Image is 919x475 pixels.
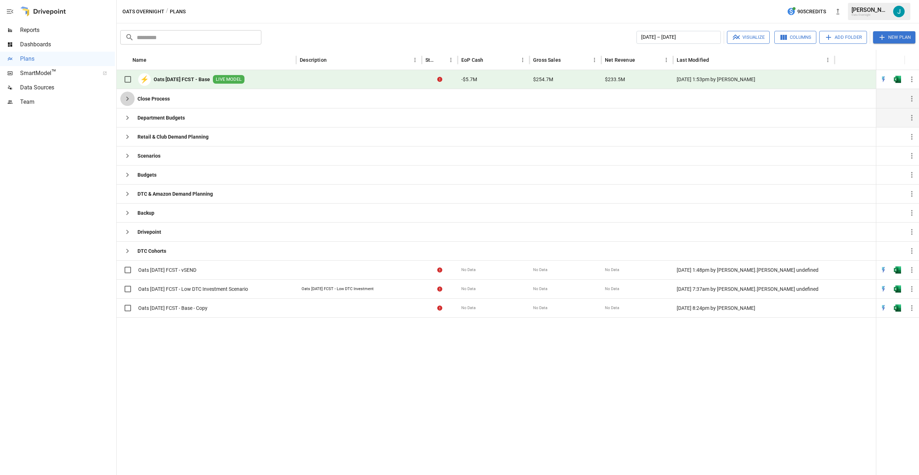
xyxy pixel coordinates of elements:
button: Net Revenue column menu [661,55,671,65]
div: Gross Sales [533,57,561,63]
span: No Data [533,286,547,292]
span: Dashboards [20,40,115,49]
img: quick-edit-flash.b8aec18c.svg [880,266,887,274]
div: Last Modified [677,57,709,63]
span: Oats [DATE] FCST - Low DTC Investment Scenario [138,285,248,293]
b: DTC & Amazon Demand Planning [137,190,213,197]
b: Close Process [137,95,170,102]
div: Status [425,57,435,63]
div: [PERSON_NAME] [852,6,889,13]
span: LIVE MODEL [213,76,244,83]
div: Error during sync. [437,304,442,312]
span: No Data [461,267,476,273]
div: Name [132,57,146,63]
div: [DATE] 1:53pm by [PERSON_NAME] [673,70,835,89]
div: Description [300,57,327,63]
button: Sort [561,55,572,65]
div: Open in Excel [894,304,901,312]
span: No Data [605,267,619,273]
button: EoP Cash column menu [518,55,528,65]
span: Oats [DATE] FCST - vSEND [138,266,196,274]
div: Open in Excel [894,266,901,274]
img: excel-icon.76473adf.svg [894,76,901,83]
button: 905Credits [784,5,829,18]
button: Columns [774,31,816,44]
div: Error during sync. [437,285,442,293]
button: Sort [436,55,446,65]
div: Open in Quick Edit [880,76,887,83]
b: Drivepoint [137,228,161,236]
div: Open in Quick Edit [880,304,887,312]
span: 905 Credits [797,7,826,16]
b: Scenarios [137,152,160,159]
span: No Data [533,305,547,311]
img: excel-icon.76473adf.svg [894,285,901,293]
button: Status column menu [446,55,456,65]
button: Oats Overnight [122,7,164,16]
span: No Data [461,286,476,292]
div: [DATE] 1:48pm by [PERSON_NAME].[PERSON_NAME] undefined [673,260,835,279]
button: Visualize [727,31,770,44]
button: Sort [909,55,919,65]
b: Budgets [137,171,157,178]
span: $254.7M [533,76,553,83]
div: Open in Quick Edit [880,266,887,274]
button: Sort [327,55,337,65]
button: Sort [484,55,494,65]
div: [DATE] 7:37am by [PERSON_NAME].[PERSON_NAME] undefined [673,279,835,298]
button: Add Folder [819,31,867,44]
button: Last Modified column menu [823,55,833,65]
div: Open in Excel [894,285,901,293]
div: Open in Excel [894,76,901,83]
div: Error during sync. [437,76,442,83]
b: Backup [137,209,154,216]
img: Justin VanAntwerp [893,6,905,17]
button: Sort [147,55,157,65]
span: No Data [605,286,619,292]
div: EoP Cash [461,57,483,63]
img: quick-edit-flash.b8aec18c.svg [880,304,887,312]
b: Retail & Club Demand Planning [137,133,209,140]
b: Department Budgets [137,114,185,121]
span: No Data [461,305,476,311]
div: Oats Overnight [852,13,889,17]
span: Reports [20,26,115,34]
span: Plans [20,55,115,63]
button: [DATE] – [DATE] [636,31,721,44]
div: Error during sync. [437,266,442,274]
span: No Data [605,305,619,311]
img: quick-edit-flash.b8aec18c.svg [880,285,887,293]
div: [DATE] 8:24pm by [PERSON_NAME] [673,298,835,317]
span: SmartModel [20,69,95,78]
button: Sort [636,55,646,65]
button: Gross Sales column menu [589,55,600,65]
div: Oats [DATE] FCST - Low DTC Investment [302,286,374,292]
img: excel-icon.76473adf.svg [894,266,901,274]
span: ™ [51,68,56,77]
button: Justin VanAntwerp [889,1,909,22]
button: New Plan [873,31,915,43]
div: Open in Quick Edit [880,285,887,293]
b: Oats [DATE] FCST - Base [154,76,210,83]
span: Oats [DATE] FCST - Base - Copy [138,304,207,312]
span: Team [20,98,115,106]
button: Description column menu [410,55,420,65]
div: Net Revenue [605,57,635,63]
img: quick-edit-flash.b8aec18c.svg [880,76,887,83]
button: Sort [710,55,720,65]
div: ⚡ [138,73,151,86]
span: -$5.7M [461,76,477,83]
span: No Data [533,267,547,273]
b: DTC Cohorts [137,247,166,255]
span: Data Sources [20,83,115,92]
span: $233.5M [605,76,625,83]
button: New version available, click to update! [831,4,845,19]
div: / [166,7,168,16]
img: excel-icon.76473adf.svg [894,304,901,312]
